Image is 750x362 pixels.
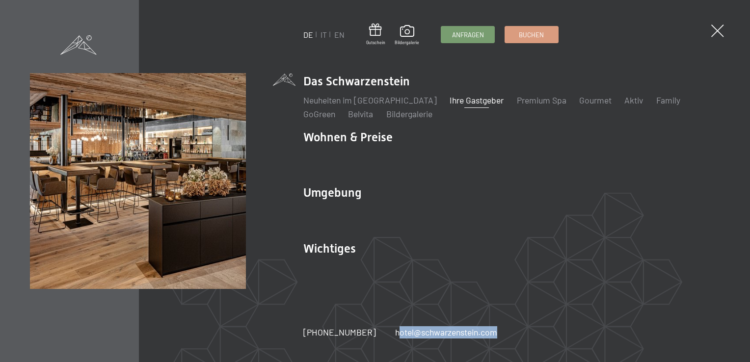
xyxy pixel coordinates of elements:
[656,95,680,105] a: Family
[303,327,376,337] span: [PHONE_NUMBER]
[395,40,419,46] span: Bildergalerie
[517,95,566,105] a: Premium Spa
[321,30,327,39] a: IT
[505,26,558,43] a: Buchen
[441,26,494,43] a: Anfragen
[519,30,544,39] span: Buchen
[395,326,497,338] a: hotel@schwarzenstein.com
[303,95,437,105] a: Neuheiten im [GEOGRAPHIC_DATA]
[452,30,484,39] span: Anfragen
[303,108,335,119] a: GoGreen
[450,95,504,105] a: Ihre Gastgeber
[366,40,385,46] span: Gutschein
[303,30,313,39] a: DE
[624,95,643,105] a: Aktiv
[334,30,345,39] a: EN
[395,25,419,46] a: Bildergalerie
[386,108,432,119] a: Bildergalerie
[579,95,612,105] a: Gourmet
[303,326,376,338] a: [PHONE_NUMBER]
[348,108,373,119] a: Belvita
[366,24,385,46] a: Gutschein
